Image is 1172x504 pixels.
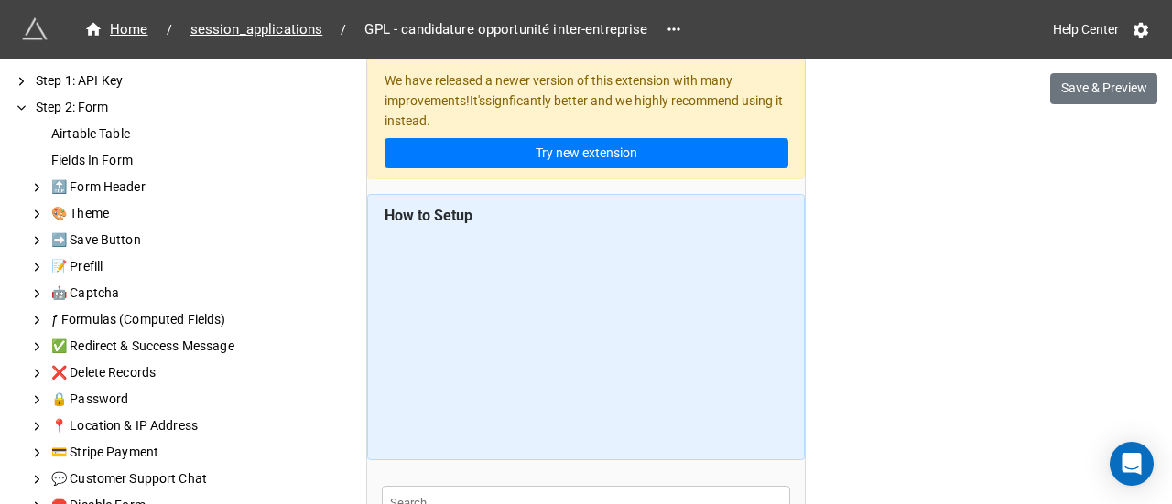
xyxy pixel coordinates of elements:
a: Help Center [1040,13,1132,46]
div: 🔝 Form Header [48,177,293,197]
iframe: Advanced Form for Updating Airtable Records | Tutorial [385,233,788,444]
nav: breadcrumb [73,18,659,40]
div: ❌ Delete Records [48,363,293,382]
div: 📝 Prefill [48,257,293,276]
div: 🤖 Captcha [48,284,293,303]
div: Fields In Form [48,151,293,170]
button: Save & Preview [1050,73,1157,104]
div: 🔒 Password [48,390,293,409]
div: We have released a newer version of this extension with many improvements! It's signficantly bett... [367,59,805,179]
div: Step 2: Form [32,98,293,117]
div: 🎨 Theme [48,204,293,223]
span: GPL - candidature opportunité inter-entreprise [353,19,658,40]
span: session_applications [179,19,334,40]
a: Home [73,18,159,40]
li: / [341,20,346,39]
div: 📍 Location & IP Address [48,416,293,435]
img: miniextensions-icon.73ae0678.png [22,16,48,42]
div: Airtable Table [48,124,293,144]
div: ➡️ Save Button [48,231,293,250]
b: How to Setup [385,207,472,224]
div: Step 1: API Key [32,71,293,91]
div: 💳 Stripe Payment [48,443,293,462]
div: ✅ Redirect & Success Message [48,337,293,356]
a: Try new extension [385,138,788,169]
div: Open Intercom Messenger [1110,442,1154,486]
a: session_applications [179,18,334,40]
li: / [167,20,172,39]
div: Home [84,19,148,40]
div: 💬 Customer Support Chat [48,469,293,488]
div: ƒ Formulas (Computed Fields) [48,310,293,329]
